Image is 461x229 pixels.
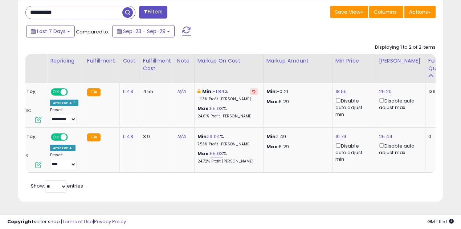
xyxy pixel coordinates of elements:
[197,97,258,102] p: -1.13% Profit [PERSON_NAME]
[266,98,279,105] strong: Max:
[197,88,258,102] div: %
[266,88,277,95] strong: Min:
[213,88,224,95] a: -1.84
[210,105,223,112] a: 55.03
[112,25,175,37] button: Sep-23 - Sep-29
[87,57,117,65] div: Fulfillment
[52,134,61,140] span: ON
[197,105,258,119] div: %
[197,142,258,147] p: 7.53% Profit [PERSON_NAME]
[330,6,368,18] button: Save View
[197,159,258,164] p: 24.72% Profit [PERSON_NAME]
[143,133,168,140] div: 3.9
[379,88,392,95] a: 26.20
[335,133,347,140] a: 19.79
[428,133,451,140] div: 0
[266,143,279,150] strong: Max:
[202,88,213,95] b: Min:
[266,88,327,95] p: -0.21
[94,218,126,225] a: Privacy Policy
[123,88,133,95] a: 11.43
[143,57,171,72] div: Fulfillment Cost
[379,97,420,111] div: Disable auto adjust max
[76,28,109,35] span: Compared to:
[7,218,34,225] strong: Copyright
[143,88,168,95] div: 4.55
[37,28,66,35] span: Last 7 Days
[197,150,258,164] div: %
[197,105,210,112] b: Max:
[177,133,186,140] a: N/A
[335,57,373,65] div: Min Price
[266,144,327,150] p: 6.29
[369,6,403,18] button: Columns
[139,6,167,19] button: Filters
[50,145,76,151] div: Amazon AI
[379,133,393,140] a: 25.44
[52,89,61,95] span: ON
[50,153,78,169] div: Preset:
[427,218,454,225] span: 2025-10-7 11:51 GMT
[335,97,370,118] div: Disable auto adjust min
[374,8,397,16] span: Columns
[197,114,258,119] p: 24.01% Profit [PERSON_NAME]
[87,88,101,96] small: FBA
[335,142,370,163] div: Disable auto adjust min
[26,25,75,37] button: Last 7 Days
[123,28,166,35] span: Sep-23 - Sep-29
[208,133,220,140] a: 13.04
[50,108,78,124] div: Preset:
[67,89,78,95] span: OFF
[123,57,137,65] div: Cost
[67,134,78,140] span: OFF
[404,6,436,18] button: Actions
[210,150,223,157] a: 55.03
[375,44,436,51] div: Displaying 1 to 2 of 2 items
[266,99,327,105] p: 6.29
[379,142,420,156] div: Disable auto adjust max
[428,57,453,72] div: Fulfillable Quantity
[266,57,329,65] div: Markup Amount
[177,57,191,65] div: Note
[197,133,208,140] b: Min:
[31,182,83,189] span: Show: entries
[50,57,81,65] div: Repricing
[428,88,451,95] div: 139
[62,218,93,225] a: Terms of Use
[50,100,78,106] div: Amazon AI *
[335,88,347,95] a: 18.55
[266,133,327,140] p: 1.49
[266,133,277,140] strong: Min:
[197,150,210,157] b: Max:
[197,57,260,65] div: Markup on Cost
[197,133,258,147] div: %
[7,218,126,225] div: seller snap | |
[87,133,101,141] small: FBA
[123,133,133,140] a: 11.43
[194,54,263,83] th: The percentage added to the cost of goods (COGS) that forms the calculator for Min & Max prices.
[379,57,422,65] div: [PERSON_NAME]
[177,88,186,95] a: N/A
